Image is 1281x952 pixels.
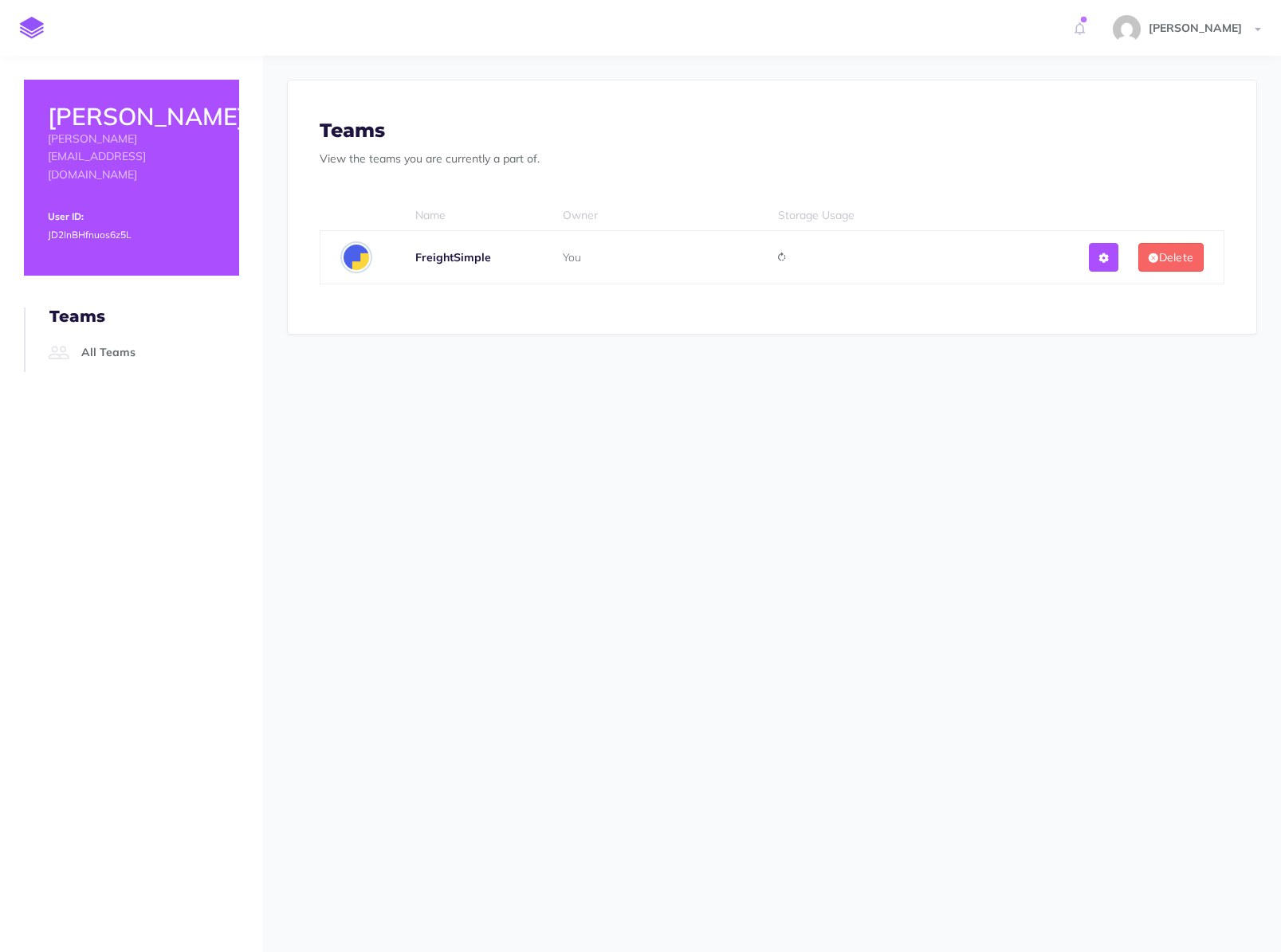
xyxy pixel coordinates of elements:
th: Owner [543,200,757,231]
img: e2c8ac90fceaec83622672e373184af8.jpg [1113,15,1141,43]
p: [PERSON_NAME][EMAIL_ADDRESS][DOMAIN_NAME] [48,130,215,183]
small: JD2InBHfnuos6z5L [48,229,131,241]
th: Storage Usage [758,200,973,231]
span: [PERSON_NAME] [1141,21,1250,35]
img: n3rwtMBLKo4yzaSDTgtjb8pvpuEN19HqBlBVJYBN.png [340,241,372,273]
p: View the teams you are currently a part of. [320,150,1224,167]
b: FreightSimple [415,250,491,264]
h3: Teams [320,120,1224,141]
h2: [PERSON_NAME] [48,104,215,130]
a: All Teams [45,334,239,372]
small: User ID: [48,210,84,222]
img: logo-mark.svg [20,17,44,39]
th: Name [395,200,544,231]
h4: Teams [49,308,239,325]
button: Delete [1138,243,1204,272]
span: You [563,250,581,264]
